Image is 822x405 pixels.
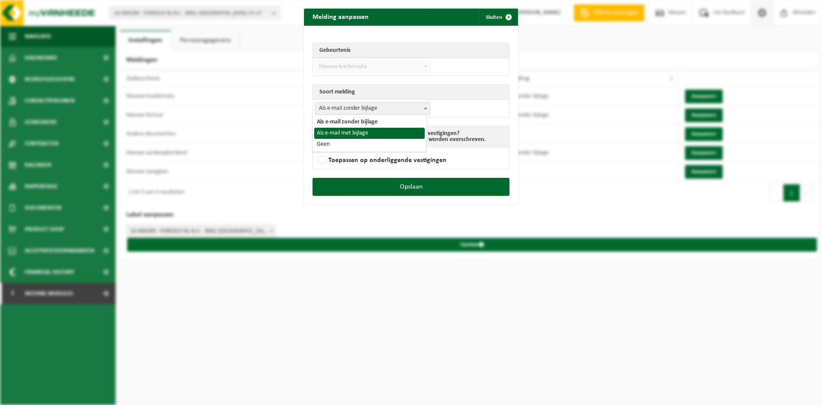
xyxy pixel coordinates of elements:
li: Als e-mail met bijlage [314,128,425,139]
span: Als e-mail zonder bijlage [315,102,430,115]
span: Nieuwe kredietnota [316,61,430,73]
h2: Melding aanpassen [304,9,377,25]
button: Sluiten [479,9,517,26]
label: Toepassen op onderliggende vestigingen [316,154,447,167]
button: Opslaan [313,178,509,196]
th: Soort melding [313,85,509,100]
li: Geen [314,139,425,150]
li: Als e-mail zonder bijlage [314,117,425,128]
th: Gebeurtenis [313,43,509,58]
span: Als e-mail zonder bijlage [316,102,430,114]
span: Nieuwe kredietnota [315,60,430,73]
